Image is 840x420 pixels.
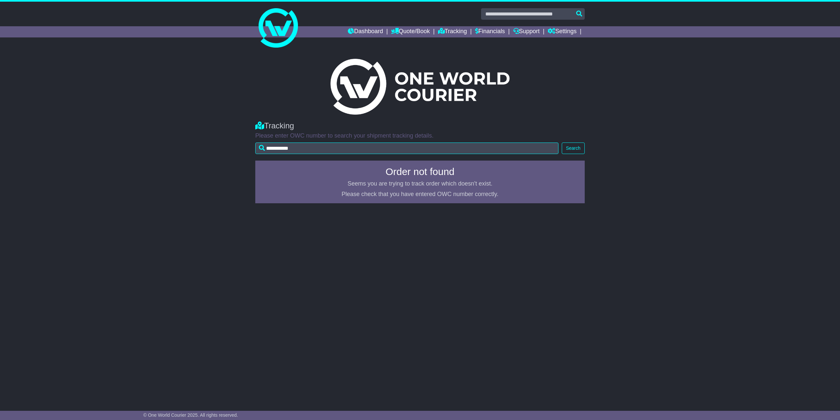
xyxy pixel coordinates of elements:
[348,26,383,37] a: Dashboard
[438,26,467,37] a: Tracking
[330,59,510,115] img: Light
[391,26,430,37] a: Quote/Book
[259,191,581,198] p: Please check that you have entered OWC number correctly.
[255,121,585,131] div: Tracking
[143,412,238,418] span: © One World Courier 2025. All rights reserved.
[548,26,577,37] a: Settings
[259,180,581,188] p: Seems you are trying to track order which doesn't exist.
[259,166,581,177] h4: Order not found
[513,26,540,37] a: Support
[562,143,585,154] button: Search
[255,132,585,140] p: Please enter OWC number to search your shipment tracking details.
[475,26,505,37] a: Financials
